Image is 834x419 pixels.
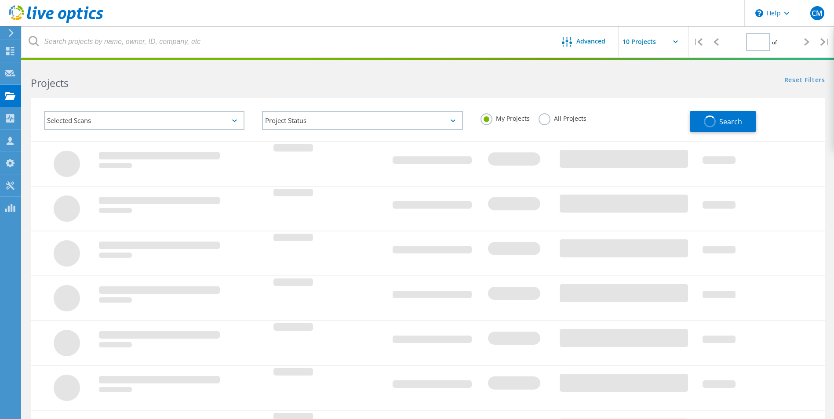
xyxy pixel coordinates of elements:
button: Search [690,111,756,132]
span: CM [812,10,823,17]
a: Reset Filters [784,77,825,84]
svg: \n [755,9,763,17]
span: Search [719,117,742,126]
a: Live Optics Dashboard [9,18,103,25]
span: of [772,39,777,46]
div: Selected Scans [44,111,244,130]
div: Project Status [262,111,463,130]
span: Advanced [576,38,605,44]
label: My Projects [481,113,530,122]
div: | [816,26,834,58]
div: | [689,26,707,58]
label: All Projects [539,113,586,122]
b: Projects [31,76,69,90]
input: Search projects by name, owner, ID, company, etc [22,26,549,57]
